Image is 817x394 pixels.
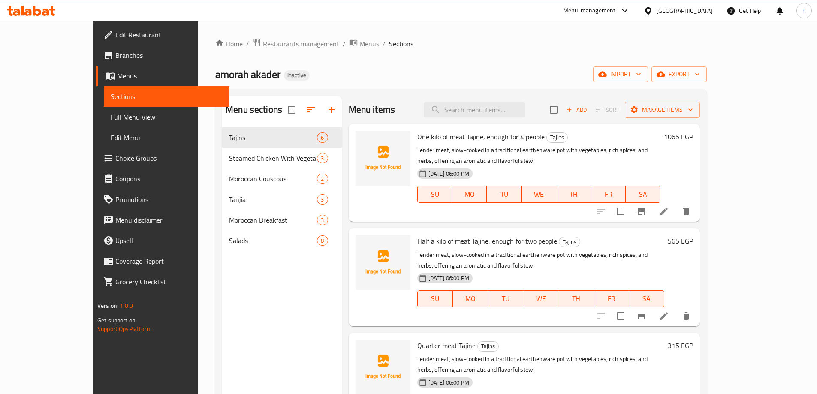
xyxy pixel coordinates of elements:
button: FR [591,186,626,203]
span: TU [491,292,520,305]
span: MO [456,292,485,305]
button: export [651,66,707,82]
a: Edit menu item [659,311,669,321]
span: Menus [117,71,223,81]
a: Menus [96,66,229,86]
span: Quarter meat Tajine [417,339,476,352]
h6: 315 EGP [668,340,693,352]
span: Edit Menu [111,132,223,143]
button: Add [563,103,590,117]
button: SA [626,186,660,203]
button: MO [452,186,487,203]
span: Tajins [559,237,580,247]
div: Inactive [284,70,310,81]
div: items [317,194,328,205]
span: SU [421,188,449,201]
button: Branch-specific-item [631,201,652,222]
span: 8 [317,237,327,245]
div: Tajins6 [222,127,341,148]
div: items [317,153,328,163]
div: items [317,132,328,143]
span: Upsell [115,235,223,246]
div: Steamed Chicken With Vegetables3 [222,148,341,168]
nav: Menu sections [222,124,341,254]
span: Tajins [547,132,567,142]
span: TU [490,188,518,201]
span: Sections [111,91,223,102]
a: Promotions [96,189,229,210]
button: Add section [321,99,342,120]
span: TH [562,292,590,305]
span: Version: [97,300,118,311]
span: 1.0.0 [120,300,133,311]
li: / [246,39,249,49]
span: Tanjia [229,194,317,205]
span: Tajins [478,341,498,351]
span: SA [633,292,661,305]
span: SA [629,188,657,201]
li: / [383,39,386,49]
a: Edit Restaurant [96,24,229,45]
span: SU [421,292,449,305]
a: Branches [96,45,229,66]
span: Inactive [284,72,310,79]
a: Edit Menu [104,127,229,148]
span: Choice Groups [115,153,223,163]
span: Edit Restaurant [115,30,223,40]
span: [DATE] 06:00 PM [425,170,473,178]
span: Coupons [115,174,223,184]
span: Select to update [612,307,630,325]
span: Select section [545,101,563,119]
span: [DATE] 06:00 PM [425,379,473,387]
div: Tanjia3 [222,189,341,210]
span: Manage items [632,105,693,115]
span: Half a kilo of meat Tajine, enough for two people [417,235,557,247]
button: Manage items [625,102,700,118]
div: items [317,215,328,225]
span: 3 [317,195,327,204]
span: Moroccan Couscous [229,174,317,184]
div: items [317,174,328,184]
a: Upsell [96,230,229,251]
span: export [658,69,700,80]
span: amorah akader [215,65,280,84]
span: [DATE] 06:00 PM [425,274,473,282]
button: SU [417,186,452,203]
span: WE [525,188,553,201]
div: Menu-management [563,6,616,16]
button: FR [594,290,629,307]
p: Tender meat, slow-cooked in a traditional earthenware pot with vegetables, rich spices, and herbs... [417,250,664,271]
span: Get support on: [97,315,137,326]
h6: 1065 EGP [664,131,693,143]
div: Moroccan Couscous2 [222,168,341,189]
span: Branches [115,50,223,60]
span: Steamed Chicken With Vegetables [229,153,317,163]
div: items [317,235,328,246]
span: Select to update [612,202,630,220]
span: Menus [359,39,379,49]
img: Half a kilo of meat Tajine, enough for two people [356,235,410,290]
a: Restaurants management [253,38,339,49]
a: Edit menu item [659,206,669,217]
a: Menu disclaimer [96,210,229,230]
span: h [802,6,806,15]
span: Moroccan Breakfast [229,215,317,225]
span: Promotions [115,194,223,205]
span: Grocery Checklist [115,277,223,287]
span: TH [560,188,588,201]
span: Menu disclaimer [115,215,223,225]
span: 3 [317,154,327,162]
span: Coverage Report [115,256,223,266]
a: Menus [349,38,379,49]
a: Coverage Report [96,251,229,271]
span: Sections [389,39,413,49]
li: / [343,39,346,49]
a: Choice Groups [96,148,229,168]
button: TU [487,186,522,203]
button: import [593,66,648,82]
span: Select all sections [283,101,301,119]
